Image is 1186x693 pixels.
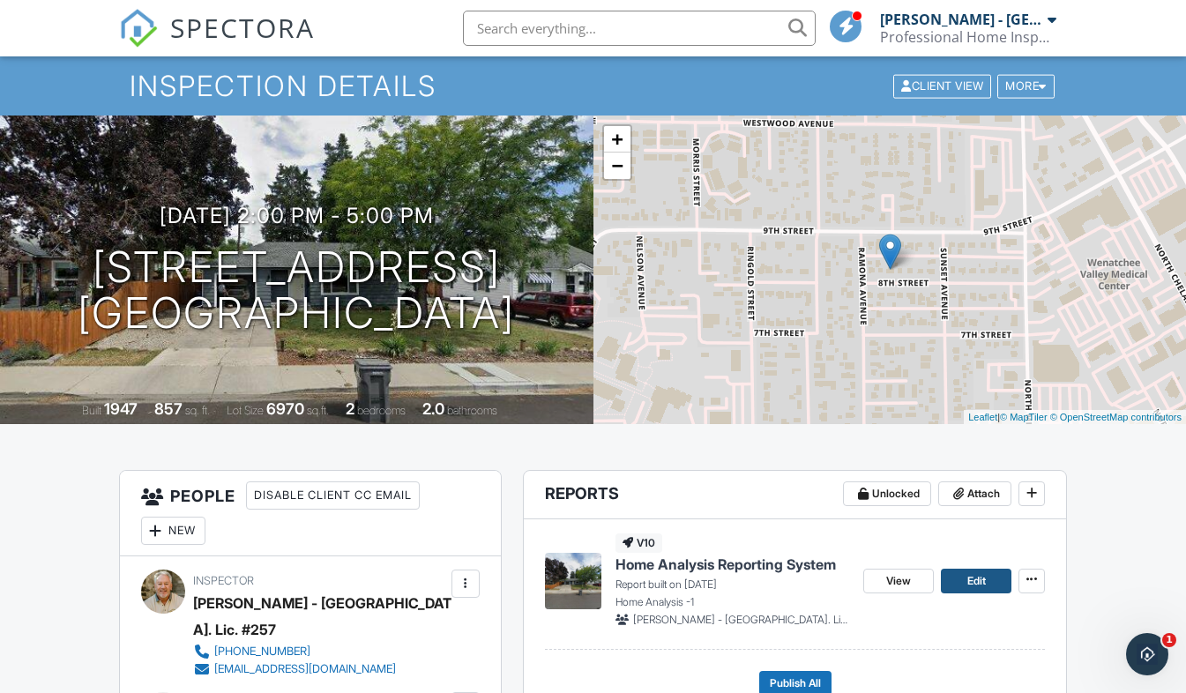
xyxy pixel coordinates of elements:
[1126,633,1168,675] iframe: Intercom live chat
[463,11,816,46] input: Search everything...
[141,517,205,545] div: New
[266,399,304,418] div: 6970
[891,78,996,92] a: Client View
[214,645,310,659] div: [PHONE_NUMBER]
[422,399,444,418] div: 2.0
[1050,412,1182,422] a: © OpenStreetMap contributors
[154,399,183,418] div: 857
[78,244,515,338] h1: [STREET_ADDRESS] [GEOGRAPHIC_DATA]
[604,153,630,179] a: Zoom out
[193,574,254,587] span: Inspector
[1162,633,1176,647] span: 1
[227,404,264,417] span: Lot Size
[997,74,1055,98] div: More
[170,9,315,46] span: SPECTORA
[104,399,138,418] div: 1947
[447,404,497,417] span: bathrooms
[82,404,101,417] span: Built
[246,481,420,510] div: Disable Client CC Email
[120,471,501,556] h3: People
[880,11,1043,28] div: [PERSON_NAME] - [GEOGRAPHIC_DATA]. Lic. #257
[357,404,406,417] span: bedrooms
[130,71,1055,101] h1: Inspection Details
[119,9,158,48] img: The Best Home Inspection Software - Spectora
[604,126,630,153] a: Zoom in
[964,410,1186,425] div: |
[185,404,210,417] span: sq. ft.
[160,204,434,227] h3: [DATE] 2:00 pm - 5:00 pm
[968,412,997,422] a: Leaflet
[880,28,1056,46] div: Professional Home Inspections
[193,660,447,678] a: [EMAIL_ADDRESS][DOMAIN_NAME]
[1000,412,1048,422] a: © MapTiler
[893,74,991,98] div: Client View
[193,590,461,643] div: [PERSON_NAME] - [GEOGRAPHIC_DATA]. Lic. #257
[119,24,315,61] a: SPECTORA
[307,404,329,417] span: sq.ft.
[214,662,396,676] div: [EMAIL_ADDRESS][DOMAIN_NAME]
[193,643,447,660] a: [PHONE_NUMBER]
[346,399,354,418] div: 2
